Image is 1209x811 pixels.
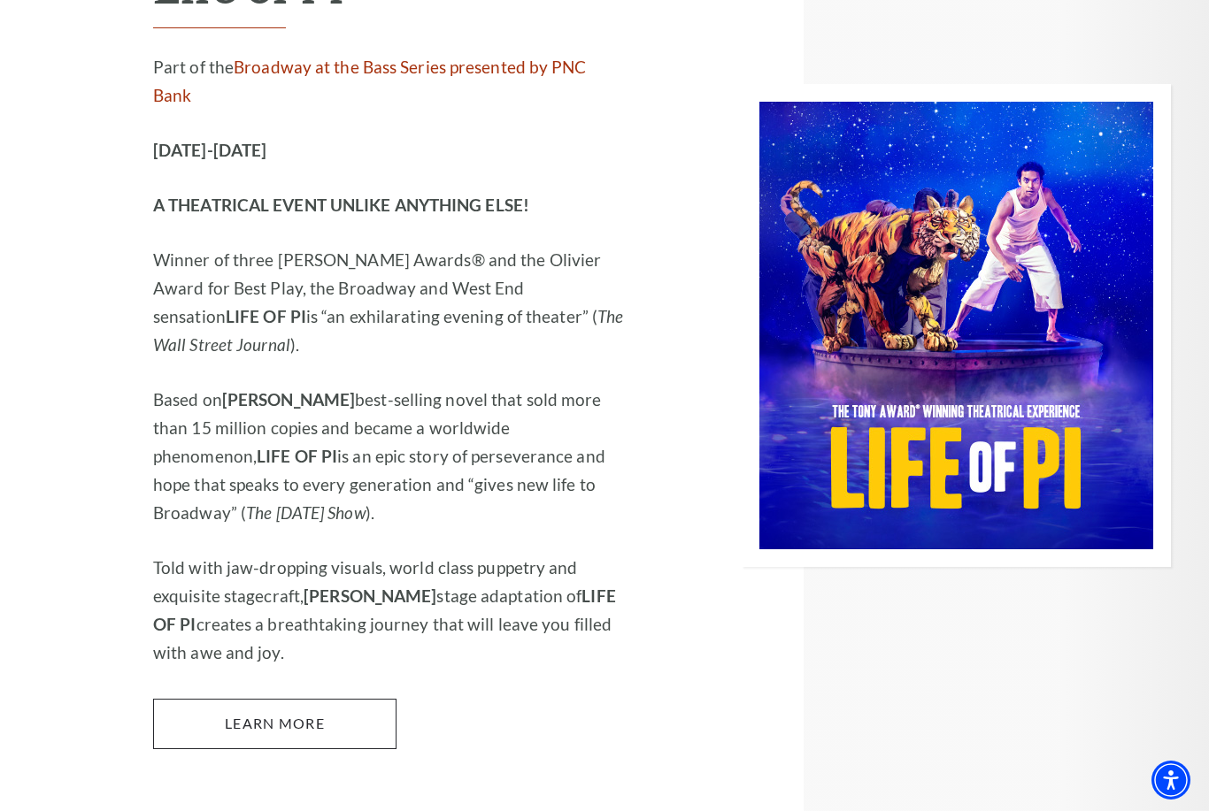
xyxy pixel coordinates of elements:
a: Learn More Life of Pi [153,699,397,748]
div: Accessibility Menu [1151,761,1190,800]
strong: LIFE OF PI [257,446,337,466]
strong: LIFE OF PI [226,306,306,326]
p: Based on best-selling novel that sold more than 15 million copies and became a worldwide phenomen... [153,386,627,527]
p: Part of the [153,53,627,110]
strong: [PERSON_NAME] [304,585,436,606]
img: Performing Arts Fort Worth Presents [742,84,1171,567]
strong: A THEATRICAL EVENT UNLIKE ANYTHING ELSE! [153,195,529,215]
strong: [PERSON_NAME] [222,389,355,409]
em: The [DATE] Show [246,502,366,523]
p: Winner of three [PERSON_NAME] Awards® and the Olivier Award for Best Play, the Broadway and West ... [153,246,627,359]
strong: [DATE]-[DATE] [153,140,266,160]
p: Told with jaw-dropping visuals, world class puppetry and exquisite stagecraft, stage adaptation o... [153,554,627,667]
a: Broadway at the Bass Series presented by PNC Bank [153,57,587,105]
